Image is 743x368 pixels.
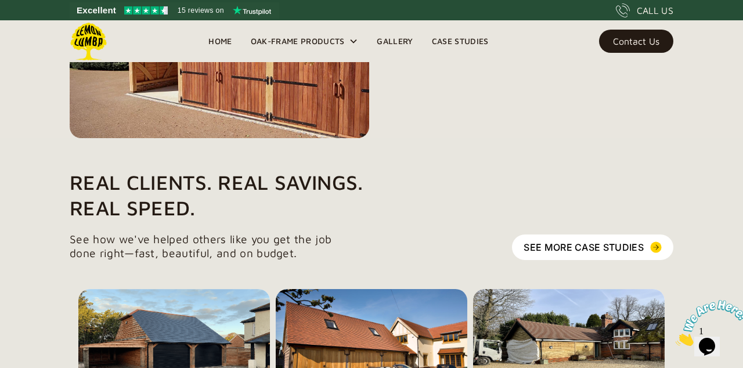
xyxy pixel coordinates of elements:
div: CALL US [637,3,673,17]
a: Contact Us [599,30,673,53]
div: Oak-Frame Products [251,34,345,48]
a: Gallery [367,33,422,50]
iframe: chat widget [671,295,743,351]
span: 15 reviews on [178,3,224,17]
span: 1 [5,5,9,15]
a: See more Case Studies [512,234,673,260]
div: Contact Us [613,37,659,45]
a: Case Studies [423,33,498,50]
img: Chat attention grabber [5,5,77,50]
a: CALL US [616,3,673,17]
div: Oak-Frame Products [241,20,368,62]
p: See how we've helped others like you get the job done right—fast, beautiful, and on budget. [70,232,474,260]
a: See Lemon Lumba reviews on Trustpilot [70,2,279,19]
div: See more Case Studies [524,240,644,254]
img: Trustpilot logo [233,6,271,15]
span: Excellent [77,3,116,17]
h1: Real Clients. Real Savings. Real Speed. [70,169,474,221]
img: Trustpilot 4.5 stars [124,6,168,15]
a: Home [199,33,241,50]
